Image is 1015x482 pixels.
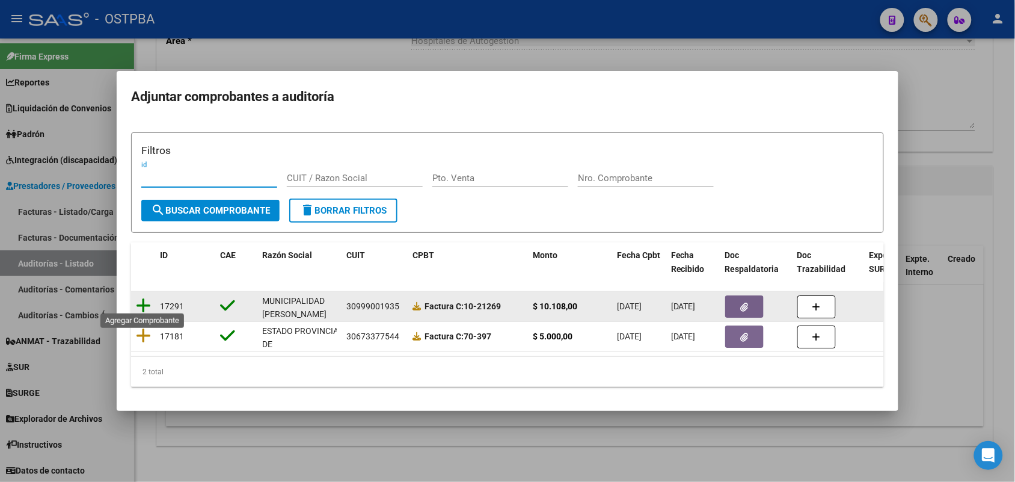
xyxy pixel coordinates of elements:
span: [DATE] [617,332,642,341]
span: [DATE] [671,332,696,341]
strong: $ 10.108,00 [533,301,577,311]
strong: $ 5.000,00 [533,332,572,341]
strong: 70-397 [425,332,491,341]
h2: Adjuntar comprobantes a auditoría [131,85,884,108]
datatable-header-cell: CPBT [408,243,528,282]
span: 30673377544 [346,332,399,341]
span: CPBT [412,250,434,260]
datatable-header-cell: Doc Respaldatoria [720,243,793,282]
datatable-header-cell: Doc Trazabilidad [793,243,865,282]
span: Borrar Filtros [300,205,387,216]
span: ID [160,250,168,260]
button: Borrar Filtros [289,199,397,223]
span: Monto [533,250,557,260]
span: Fecha Cpbt [617,250,660,260]
datatable-header-cell: ID [155,243,215,282]
span: Razón Social [262,250,312,260]
datatable-header-cell: Fecha Cpbt [612,243,666,282]
span: Doc Respaldatoria [725,250,779,274]
button: Buscar Comprobante [141,200,280,221]
div: Open Intercom Messenger [974,441,1003,470]
datatable-header-cell: Razón Social [257,243,342,282]
span: CUIT [346,250,365,260]
span: Doc Trazabilidad [797,250,846,274]
datatable-header-cell: Fecha Recibido [666,243,720,282]
span: CAE [220,250,236,260]
span: 30999001935 [346,301,399,311]
h3: Filtros [141,143,874,158]
span: Buscar Comprobante [151,205,270,216]
div: 2 total [131,357,884,387]
strong: 10-21269 [425,301,501,311]
span: Fecha Recibido [671,250,705,274]
datatable-header-cell: CAE [215,243,257,282]
mat-icon: delete [300,203,314,217]
div: ESTADO PROVINCIA DE [GEOGRAPHIC_DATA][PERSON_NAME] [262,324,343,379]
datatable-header-cell: Expediente SUR Asociado [865,243,931,282]
span: Expediente SUR Asociado [869,250,923,274]
mat-icon: search [151,203,165,217]
span: 17181 [160,332,184,341]
datatable-header-cell: CUIT [342,243,408,282]
span: Factura C: [425,332,464,341]
span: 17291 [160,301,184,311]
div: MUNICIPALIDAD [PERSON_NAME][GEOGRAPHIC_DATA] [262,294,343,335]
span: Factura C: [425,301,464,311]
span: [DATE] [617,301,642,311]
datatable-header-cell: Monto [528,243,612,282]
span: [DATE] [671,301,696,311]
